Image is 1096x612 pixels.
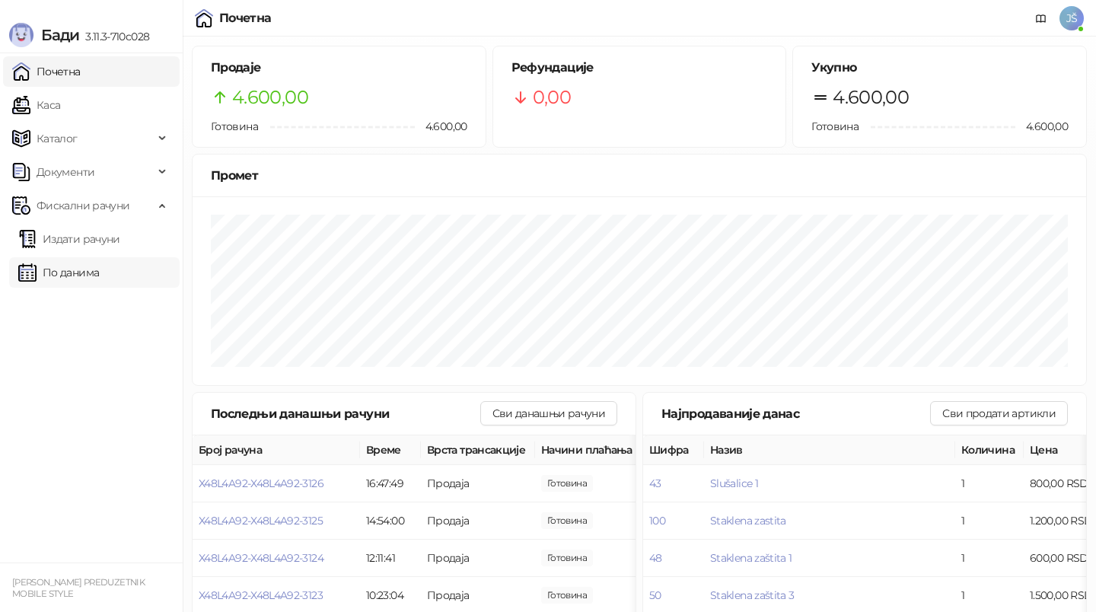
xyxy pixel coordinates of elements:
[421,435,535,465] th: Врста трансакције
[710,551,792,565] button: Staklena zaštita 1
[955,465,1024,502] td: 1
[643,435,704,465] th: Шифра
[12,90,60,120] a: Каса
[37,123,78,154] span: Каталог
[79,30,149,43] span: 3.11.3-710c028
[710,477,758,490] button: Slušalice 1
[193,435,360,465] th: Број рачуна
[511,59,768,77] h5: Рефундације
[211,166,1068,185] div: Промет
[37,190,129,221] span: Фискални рачуни
[811,59,1068,77] h5: Укупно
[930,401,1068,426] button: Сви продати артикли
[199,588,323,602] button: X48L4A92-X48L4A92-3123
[710,514,786,528] button: Staklena zastita
[360,465,421,502] td: 16:47:49
[541,550,593,566] span: 1.200,00
[955,435,1024,465] th: Количина
[421,540,535,577] td: Продаја
[1015,118,1068,135] span: 4.600,00
[649,588,661,602] button: 50
[211,59,467,77] h5: Продаје
[18,257,99,288] a: По данима
[12,577,145,599] small: [PERSON_NAME] PREDUZETNIK MOBILE STYLE
[661,404,930,423] div: Најпродаваније данас
[219,12,272,24] div: Почетна
[1029,6,1053,30] a: Документација
[360,435,421,465] th: Време
[811,120,859,133] span: Готовина
[199,477,323,490] button: X48L4A92-X48L4A92-3126
[232,83,308,112] span: 4.600,00
[421,465,535,502] td: Продаја
[710,588,794,602] button: Staklena zaštita 3
[360,540,421,577] td: 12:11:41
[12,56,81,87] a: Почетна
[211,404,480,423] div: Последњи данашњи рачуни
[649,514,665,528] button: 100
[541,512,593,529] span: 600,00
[9,23,33,47] img: Logo
[421,502,535,540] td: Продаја
[415,118,467,135] span: 4.600,00
[649,477,661,490] button: 43
[18,224,120,254] a: Издати рачуни
[649,551,662,565] button: 48
[37,157,94,187] span: Документи
[541,475,593,492] span: 1.500,00
[955,540,1024,577] td: 1
[199,551,323,565] button: X48L4A92-X48L4A92-3124
[41,26,79,44] span: Бади
[1059,6,1084,30] span: JŠ
[955,502,1024,540] td: 1
[480,401,617,426] button: Сви данашњи рачуни
[833,83,909,112] span: 4.600,00
[541,587,593,604] span: 500,00
[535,435,687,465] th: Начини плаћања
[533,83,571,112] span: 0,00
[360,502,421,540] td: 14:54:00
[199,514,323,528] button: X48L4A92-X48L4A92-3125
[704,435,955,465] th: Назив
[211,120,258,133] span: Готовина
